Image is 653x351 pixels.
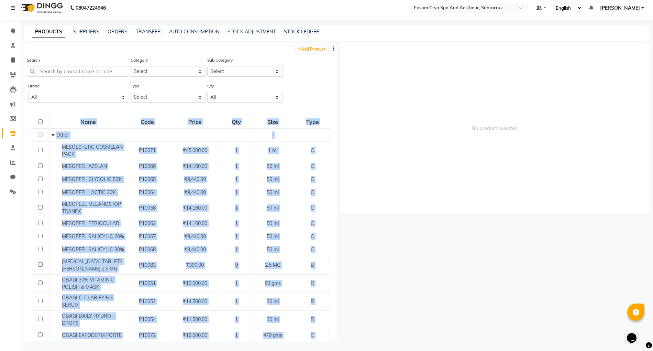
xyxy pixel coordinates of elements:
[183,147,207,153] span: ₹45,000.00
[311,189,314,195] span: C
[235,246,238,253] span: 1
[311,262,314,268] span: B
[73,29,99,35] a: SUPPLIERS
[207,83,214,89] label: Qty
[311,298,314,305] span: R
[251,116,295,128] div: Size
[265,280,281,286] span: 80 gms
[235,316,238,322] span: 1
[62,295,113,308] span: OBAGI C-CLARIFYING SERUM
[184,176,206,182] span: ₹9,440.00
[52,132,56,138] span: Collapse Row
[28,83,40,89] label: Brand
[139,163,156,169] span: P10066
[183,220,207,226] span: ₹14,160.00
[267,246,279,253] span: 50 ml
[183,298,207,305] span: ₹14,500.00
[267,233,279,240] span: 50 ml
[624,323,646,344] iframe: chat widget
[139,233,156,240] span: P10067
[56,132,69,138] span: Other
[311,205,314,211] span: C
[311,316,314,322] span: R
[139,316,156,322] span: P10054
[311,246,314,253] span: C
[27,57,40,63] label: Search
[183,332,207,338] span: ₹16,500.00
[139,298,156,305] span: P10052
[62,220,119,226] span: MESOPEEL PERIOCULAR
[32,26,65,38] a: PRODUCTS
[311,176,314,182] span: C
[284,29,320,35] a: STOCK LEDGER
[50,116,126,128] div: Name
[184,189,206,195] span: ₹9,440.00
[62,233,124,240] span: MESOPEEL SALICYLIC 20%
[131,57,148,63] label: Category
[235,332,238,338] span: 1
[600,4,640,12] span: [PERSON_NAME]
[184,233,206,240] span: ₹9,440.00
[139,189,156,195] span: P10064
[136,29,161,35] a: TRANSFER
[311,280,314,286] span: R
[311,220,314,226] span: C
[128,116,167,128] div: Code
[108,29,128,35] a: ORDERS
[62,332,122,338] span: OBAGI EXFODERM FORTE
[267,176,279,182] span: 50 ml
[235,147,238,153] span: 1
[296,116,329,128] div: Type
[139,246,156,253] span: P10068
[183,205,207,211] span: ₹14,160.00
[139,205,156,211] span: P10058
[235,205,238,211] span: 1
[340,42,650,214] span: No product selected
[62,189,117,195] span: MESOPEEL LACTIC 30%
[223,116,250,128] div: Qty
[311,233,314,240] span: C
[267,298,279,305] span: 30 ml
[168,116,222,128] div: Price
[235,280,238,286] span: 1
[183,316,207,322] span: ₹11,500.00
[267,205,279,211] span: 50 ml
[296,44,327,53] a: Add Product
[207,57,233,63] label: Sub Category
[62,176,122,182] span: MESOPEEL GLYCOLIC 50%
[169,29,219,35] a: AUTO CONSUMPTION
[235,220,238,226] span: 1
[235,189,238,195] span: 1
[62,144,123,157] span: MESOESTETIC COSMELAN PACK
[311,163,314,169] span: C
[235,233,238,240] span: 1
[228,29,276,35] a: STOCK ADJUSTMENT
[139,176,156,182] span: P10065
[263,332,282,338] span: 479 gms
[272,132,274,138] span: -
[267,220,279,226] span: 50 ml
[183,163,207,169] span: ₹14,160.00
[235,163,238,169] span: 1
[62,313,114,326] span: OBAGI DAILY HYDRO - DROPS
[139,262,156,268] span: P10083
[265,262,280,268] span: 2.5 MG
[62,258,123,272] span: [MEDICAL_DATA] TABLETS [PERSON_NAME] 2.5 MG
[235,262,238,268] span: 9
[139,147,156,153] span: P10071
[235,298,238,305] span: 1
[131,83,140,89] label: Type
[62,201,121,214] span: MESOPEEL MELANOSTOP TRANEX
[268,147,277,153] span: 1 ml
[311,147,314,153] span: C
[62,163,107,169] span: MESOPEEL AZELAN
[267,163,279,169] span: 50 ml
[267,316,279,322] span: 30 ml
[311,332,314,338] span: C
[267,189,279,195] span: 50 ml
[183,280,207,286] span: ₹10,500.00
[62,246,124,253] span: MESOPEEL SALICYLIC 30%
[62,277,114,290] span: OBAGI 30% VITAMIN C POLISH & MASK
[186,262,204,268] span: ₹390.00
[139,280,156,286] span: P10051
